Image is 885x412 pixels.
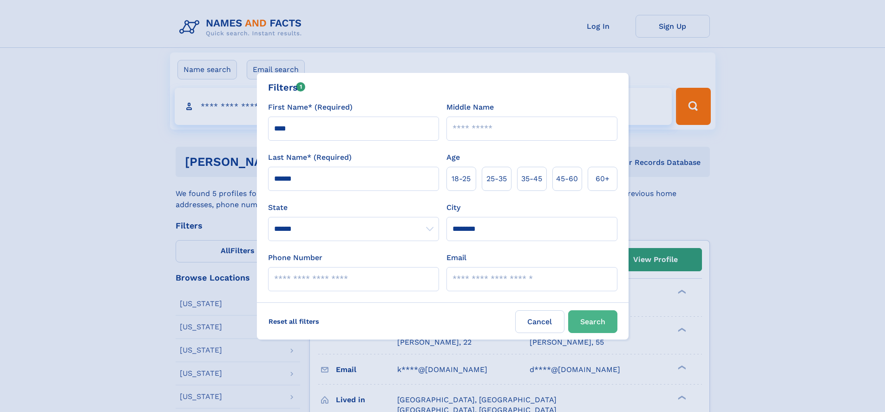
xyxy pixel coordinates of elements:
label: Reset all filters [262,310,325,333]
label: Age [446,152,460,163]
label: Middle Name [446,102,494,113]
label: Phone Number [268,252,322,263]
button: Search [568,310,617,333]
div: Filters [268,80,306,94]
label: Last Name* (Required) [268,152,352,163]
label: Cancel [515,310,564,333]
span: 18‑25 [452,173,471,184]
span: 45‑60 [556,173,578,184]
label: First Name* (Required) [268,102,353,113]
span: 35‑45 [521,173,542,184]
span: 60+ [596,173,610,184]
label: Email [446,252,466,263]
span: 25‑35 [486,173,507,184]
label: City [446,202,460,213]
label: State [268,202,439,213]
